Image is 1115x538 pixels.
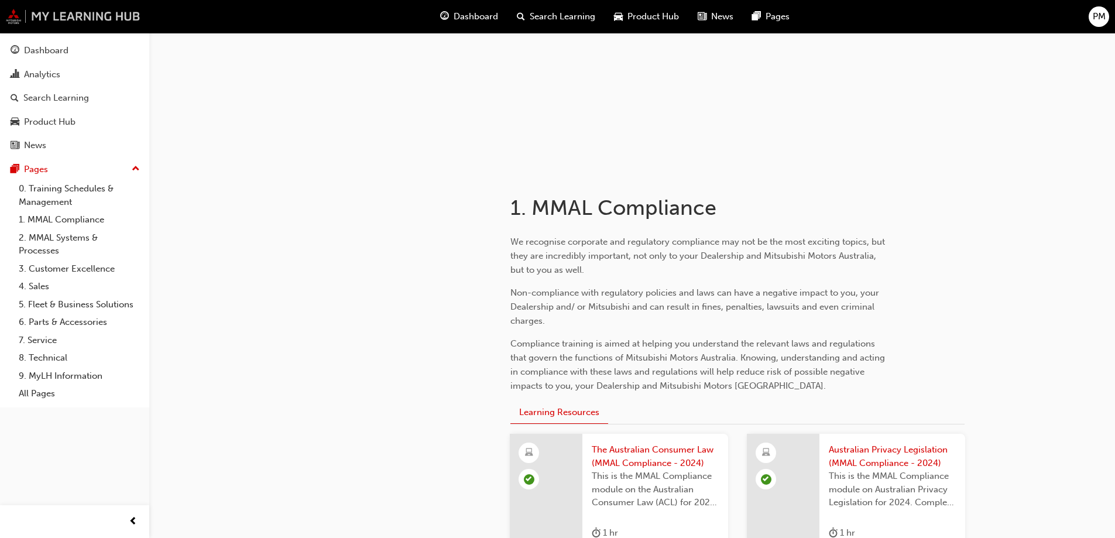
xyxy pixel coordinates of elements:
span: Pages [766,10,790,23]
a: News [5,135,145,156]
div: Pages [24,163,48,176]
span: Dashboard [454,10,498,23]
span: learningRecordVerb_PASS-icon [524,474,534,485]
a: search-iconSearch Learning [507,5,605,29]
a: 6. Parts & Accessories [14,313,145,331]
span: PM [1093,10,1106,23]
h1: 1. MMAL Compliance [510,195,894,221]
button: Pages [5,159,145,180]
a: Search Learning [5,87,145,109]
span: Australian Privacy Legislation (MMAL Compliance - 2024) [829,443,956,470]
span: guage-icon [11,46,19,56]
button: DashboardAnalyticsSearch LearningProduct HubNews [5,37,145,159]
span: We recognise corporate and regulatory compliance may not be the most exciting topics, but they ar... [510,237,887,275]
a: 4. Sales [14,277,145,296]
div: Analytics [24,68,60,81]
div: News [24,139,46,152]
a: car-iconProduct Hub [605,5,688,29]
a: 1. MMAL Compliance [14,211,145,229]
a: Product Hub [5,111,145,133]
span: Product Hub [627,10,679,23]
span: The Australian Consumer Law (MMAL Compliance - 2024) [592,443,719,470]
span: Search Learning [530,10,595,23]
a: 7. Service [14,331,145,349]
button: Learning Resources [510,402,608,424]
span: Non-compliance with regulatory policies and laws can have a negative impact to you, your Dealersh... [510,287,881,326]
a: guage-iconDashboard [431,5,507,29]
span: search-icon [517,9,525,24]
span: This is the MMAL Compliance module on Australian Privacy Legislation for 2024. Complete this modu... [829,470,956,509]
span: pages-icon [752,9,761,24]
a: news-iconNews [688,5,743,29]
span: up-icon [132,162,140,177]
span: chart-icon [11,70,19,80]
a: 3. Customer Excellence [14,260,145,278]
span: news-icon [11,141,19,151]
a: pages-iconPages [743,5,799,29]
span: prev-icon [129,515,138,529]
span: car-icon [11,117,19,128]
a: 5. Fleet & Business Solutions [14,296,145,314]
div: Search Learning [23,91,89,105]
span: car-icon [614,9,623,24]
span: pages-icon [11,165,19,175]
a: Analytics [5,64,145,85]
a: Dashboard [5,40,145,61]
span: learningResourceType_ELEARNING-icon [762,446,770,461]
a: 9. MyLH Information [14,367,145,385]
span: This is the MMAL Compliance module on the Australian Consumer Law (ACL) for 2024. Complete this m... [592,470,719,509]
div: Dashboard [24,44,68,57]
span: search-icon [11,93,19,104]
span: learningResourceType_ELEARNING-icon [525,446,533,461]
img: mmal [6,9,140,24]
div: Product Hub [24,115,76,129]
span: news-icon [698,9,706,24]
button: PM [1089,6,1109,27]
span: learningRecordVerb_PASS-icon [761,474,771,485]
a: 0. Training Schedules & Management [14,180,145,211]
span: News [711,10,733,23]
span: guage-icon [440,9,449,24]
a: 8. Technical [14,349,145,367]
a: 2. MMAL Systems & Processes [14,229,145,260]
a: All Pages [14,385,145,403]
span: Compliance training is aimed at helping you understand the relevant laws and regulations that gov... [510,338,887,391]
